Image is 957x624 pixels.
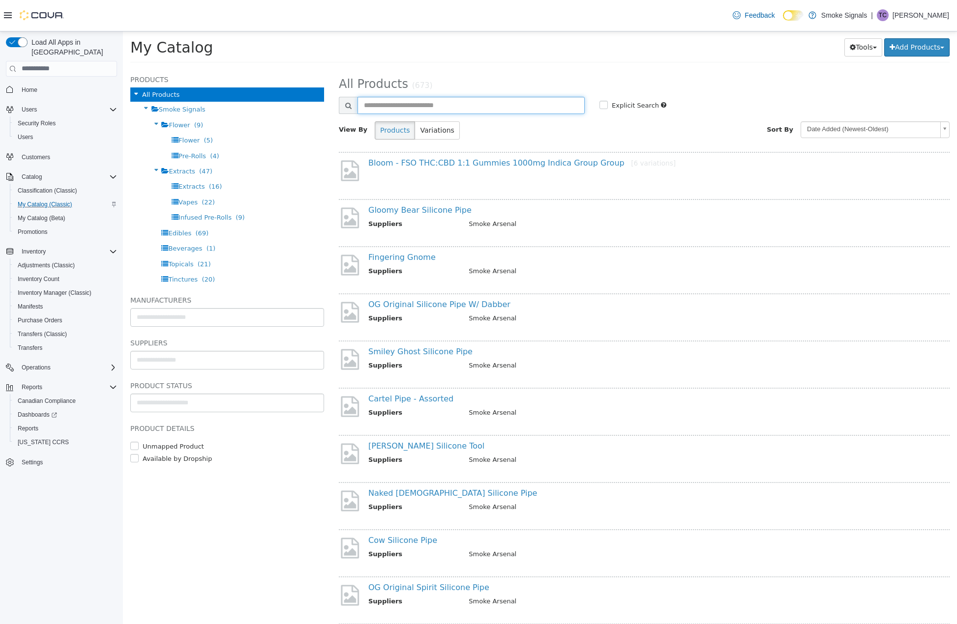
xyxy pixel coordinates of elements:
[245,551,366,561] a: OG Original Spirit Silicone Pipe
[14,409,117,421] span: Dashboards
[338,424,804,436] td: Smoke Arsenal
[14,301,117,312] span: Manifests
[14,131,117,143] span: Users
[245,565,338,577] th: Suppliers
[22,248,46,255] span: Inventory
[14,273,117,285] span: Inventory Count
[18,316,62,324] span: Purchase Orders
[7,306,201,317] h5: Suppliers
[14,328,71,340] a: Transfers (Classic)
[745,10,775,20] span: Feedback
[86,151,99,159] span: (16)
[871,9,873,21] p: |
[79,244,92,252] span: (20)
[14,409,61,421] a: Dashboards
[338,329,804,341] td: Smoke Arsenal
[87,121,96,128] span: (4)
[678,90,827,107] a: Date Added (Newest-Oldest)
[14,226,117,238] span: Promotions
[18,246,117,257] span: Inventory
[18,187,77,195] span: Classification (Classic)
[6,79,117,495] nav: Complex example
[245,315,350,325] a: Smiley Ghost Silicone Pipe
[18,275,60,283] span: Inventory Count
[2,361,121,374] button: Operations
[46,136,72,143] span: Extracts
[79,167,92,174] span: (22)
[14,185,117,197] span: Classification (Classic)
[18,151,117,163] span: Customers
[10,130,121,144] button: Users
[338,235,804,247] td: Smoke Arsenal
[14,436,117,448] span: Washington CCRS
[216,269,238,293] img: missing-image.png
[10,211,121,225] button: My Catalog (Beta)
[678,90,813,106] span: Date Added (Newest-Oldest)
[338,518,804,530] td: Smoke Arsenal
[18,362,55,373] button: Operations
[18,84,41,96] a: Home
[10,435,121,449] button: [US_STATE] CCRS
[338,188,804,200] td: Smoke Arsenal
[14,436,73,448] a: [US_STATE] CCRS
[18,397,76,405] span: Canadian Compliance
[721,7,759,25] button: Tools
[45,213,79,221] span: Beverages
[18,438,69,446] span: [US_STATE] CCRS
[7,42,201,54] h5: Products
[22,153,50,161] span: Customers
[17,410,81,420] label: Unmapped Product
[113,182,121,190] span: (9)
[10,198,121,211] button: My Catalog (Classic)
[292,90,336,108] button: Variations
[22,86,37,94] span: Home
[18,104,117,115] span: Users
[10,327,121,341] button: Transfers (Classic)
[18,456,117,468] span: Settings
[729,5,778,25] a: Feedback
[18,330,67,338] span: Transfers (Classic)
[245,457,414,466] a: Naked [DEMOGRAPHIC_DATA] Silicone Pipe
[14,212,117,224] span: My Catalog (Beta)
[2,103,121,116] button: Users
[22,458,43,466] span: Settings
[245,235,338,247] th: Suppliers
[245,376,338,389] th: Suppliers
[2,150,121,164] button: Customers
[14,117,117,129] span: Security Roles
[14,199,117,210] span: My Catalog (Classic)
[338,471,804,483] td: Smoke Arsenal
[14,117,60,129] a: Security Roles
[56,105,77,113] span: Flower
[14,131,37,143] a: Users
[14,301,47,312] a: Manifests
[216,410,238,434] img: missing-image.png
[10,272,121,286] button: Inventory Count
[71,90,80,97] span: (9)
[18,200,72,208] span: My Catalog (Classic)
[18,425,38,432] span: Reports
[644,94,670,102] span: Sort By
[22,364,51,371] span: Operations
[486,69,536,79] label: Explicit Search
[84,213,92,221] span: (1)
[761,7,827,25] button: Add Products
[22,173,42,181] span: Catalog
[2,380,121,394] button: Reports
[10,258,121,272] button: Adjustments (Classic)
[14,199,76,210] a: My Catalog (Classic)
[893,9,949,21] p: [PERSON_NAME]
[245,282,338,294] th: Suppliers
[17,423,89,432] label: Available by Dropship
[245,504,314,513] a: Cow Silicone Pipe
[10,408,121,422] a: Dashboards
[10,341,121,355] button: Transfers
[216,127,238,151] img: missing-image.png
[10,422,121,435] button: Reports
[45,198,68,205] span: Edibles
[18,246,50,257] button: Inventory
[245,424,338,436] th: Suppliers
[14,342,117,354] span: Transfers
[18,303,43,311] span: Manifests
[7,263,201,275] h5: Manufacturers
